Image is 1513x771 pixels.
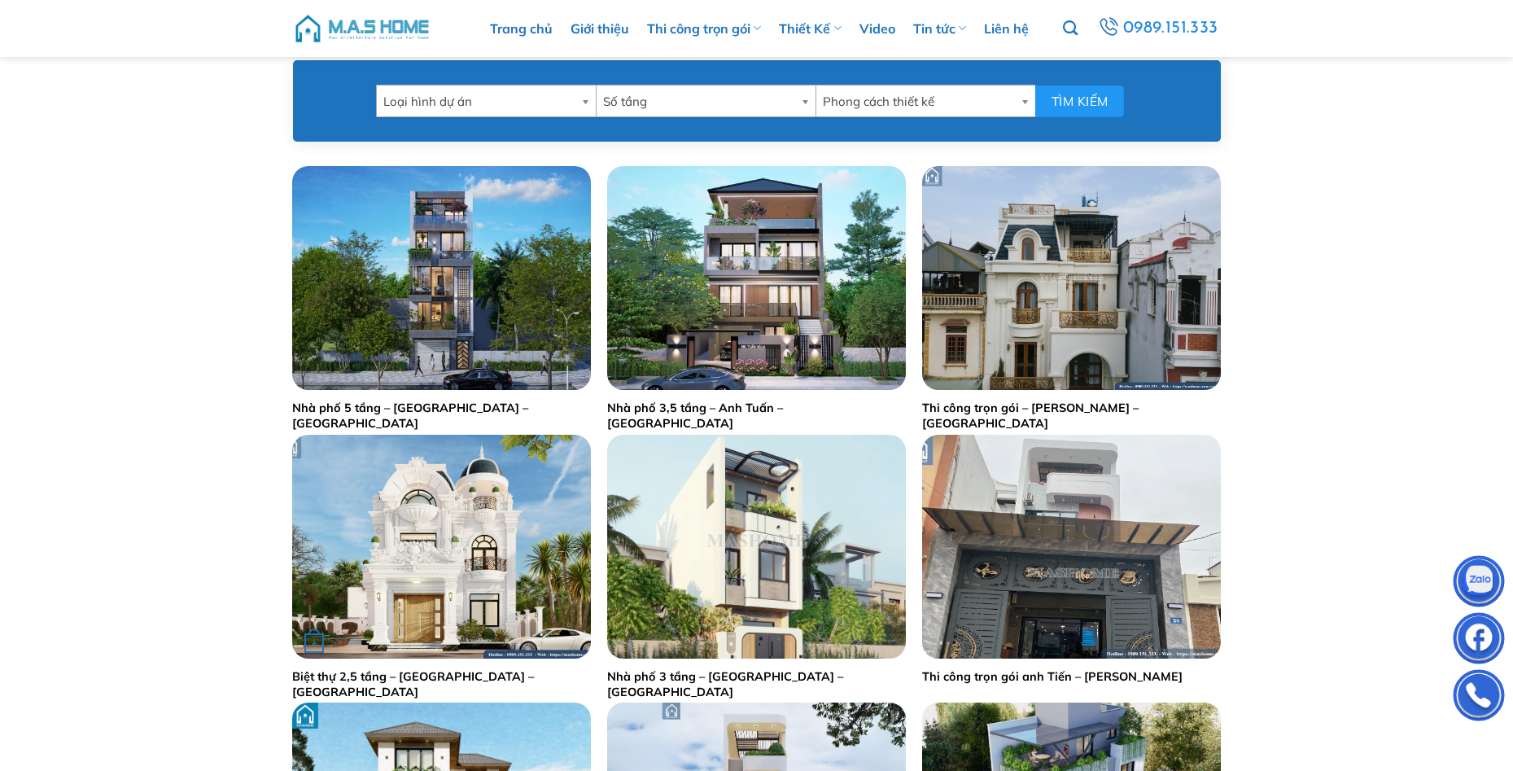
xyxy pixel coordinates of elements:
a: Nhà phố 5 tầng – [GEOGRAPHIC_DATA] – [GEOGRAPHIC_DATA] [292,401,591,431]
span: Phong cách thiết kế [823,85,1014,118]
img: Zalo [1454,559,1503,608]
span: 0989.151.333 [1122,15,1218,42]
a: Thi công trọn gói [647,4,761,53]
a: Thi công trọn gói anh Tiến – [PERSON_NAME] [922,669,1183,685]
a: Biệt thự 2,5 tầng – [GEOGRAPHIC_DATA] – [GEOGRAPHIC_DATA] [292,669,591,699]
img: Thi công trọn gói anh Tuấn - Gia Lâm | MasHome [922,166,1221,390]
img: Facebook [1454,616,1503,665]
img: M.A.S HOME – Tổng Thầu Thiết Kế Và Xây Nhà Trọn Gói [293,4,431,53]
a: Liên hệ [984,4,1029,53]
a: Nhà phố 3 tầng – [GEOGRAPHIC_DATA] – [GEOGRAPHIC_DATA] [607,669,906,699]
img: Nhà phố 3,5 tầng - Anh Tuấn - Gia Lâm [607,166,906,390]
button: Tìm kiếm [1035,85,1124,117]
a: Thiết Kế [779,4,841,53]
strong: + [304,633,324,653]
span: Số tầng [603,85,794,118]
a: Video [859,4,895,53]
img: Thi công trọn gói anh Tiến - Gia Lâm | MasHome [922,435,1221,659]
a: Tin tức [913,4,966,53]
img: Thiết kế nhà phố 5 tầng Anh Tâm Gia Lâm [292,166,591,390]
img: thiết kế biệt thự anh Lâm - Thường Tín | MasHome [292,435,591,659]
a: 0989.151.333 [1095,14,1221,43]
a: Nhà phố 3,5 tầng – Anh Tuấn – [GEOGRAPHIC_DATA] [607,401,906,431]
img: Thiết kế nhà phố anh Trường - Gia Lâm | MasHome [607,435,906,659]
div: Đọc tiếp [304,631,324,655]
span: Loại hình dự án [383,85,575,118]
a: Tìm kiếm [1063,11,1078,46]
a: Trang chủ [490,4,553,53]
a: Giới thiệu [571,4,629,53]
img: Phone [1454,673,1503,722]
a: Thi công trọn gói – [PERSON_NAME] – [GEOGRAPHIC_DATA] [922,401,1221,431]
